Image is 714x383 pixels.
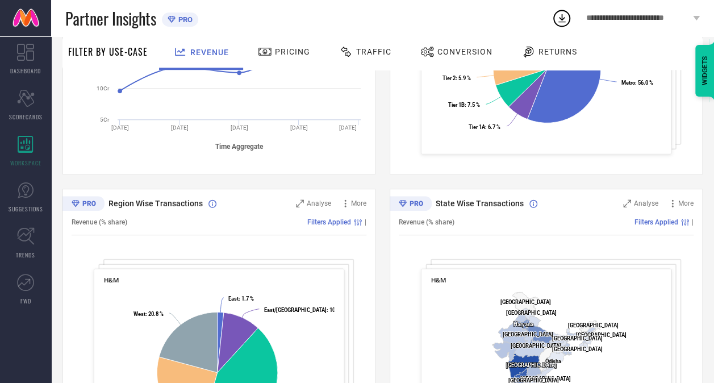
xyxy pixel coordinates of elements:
[448,102,480,108] text: : 7.5 %
[545,358,561,364] text: Odisha
[506,362,557,368] text: [GEOGRAPHIC_DATA]
[16,251,35,259] span: TRENDS
[231,124,248,131] text: [DATE]
[520,376,571,382] text: [GEOGRAPHIC_DATA]
[634,199,658,207] span: Analyse
[20,297,31,305] span: FWD
[307,218,351,226] span: Filters Applied
[552,8,572,28] div: Open download list
[65,7,156,30] span: Partner Insights
[621,80,653,86] text: : 56.0 %
[296,199,304,207] svg: Zoom
[171,124,189,131] text: [DATE]
[290,124,307,131] text: [DATE]
[469,123,486,130] tspan: Tier 1A
[97,85,110,91] text: 10Cr
[634,218,678,226] span: Filters Applied
[62,196,105,213] div: Premium
[506,309,557,315] text: [GEOGRAPHIC_DATA]
[692,218,694,226] span: |
[678,199,694,207] span: More
[431,276,446,284] span: H&M
[133,311,164,317] text: : 20.8 %
[72,218,127,226] span: Revenue (% share)
[176,15,193,24] span: PRO
[104,276,119,284] span: H&M
[10,66,41,75] span: DASHBOARD
[399,218,454,226] span: Revenue (% share)
[500,299,551,305] text: [GEOGRAPHIC_DATA]
[100,116,110,123] text: 5Cr
[365,218,366,226] span: |
[552,346,603,352] text: [GEOGRAPHIC_DATA]
[511,343,561,349] text: [GEOGRAPHIC_DATA]
[307,199,331,207] span: Analyse
[442,75,455,81] tspan: Tier 2
[228,295,239,302] tspan: East
[356,47,391,56] span: Traffic
[437,47,492,56] span: Conversion
[9,113,43,121] span: SCORECARDS
[552,335,603,341] text: [GEOGRAPHIC_DATA]
[469,123,500,130] text: : 6.7 %
[538,47,577,56] span: Returns
[621,80,635,86] tspan: Metro
[190,48,229,57] span: Revenue
[513,321,533,327] text: Haryana
[351,199,366,207] span: More
[228,295,254,302] text: : 1.7 %
[275,47,310,56] span: Pricing
[10,159,41,167] span: WORKSPACE
[576,331,627,338] text: [GEOGRAPHIC_DATA]
[264,306,327,313] tspan: East/[GEOGRAPHIC_DATA]
[503,331,553,338] text: [GEOGRAPHIC_DATA]
[108,199,203,208] span: Region Wise Transactions
[68,45,148,59] span: Filter By Use-Case
[623,199,631,207] svg: Zoom
[442,75,470,81] text: : 5.9 %
[264,306,345,313] text: : 10.1 %
[9,205,43,213] span: SUGGESTIONS
[339,124,357,131] text: [DATE]
[390,196,432,213] div: Premium
[133,311,145,317] tspan: West
[448,102,465,108] tspan: Tier 1B
[215,143,264,151] tspan: Time Aggregate
[567,322,618,328] text: [GEOGRAPHIC_DATA]
[111,124,129,131] text: [DATE]
[436,199,524,208] span: State Wise Transactions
